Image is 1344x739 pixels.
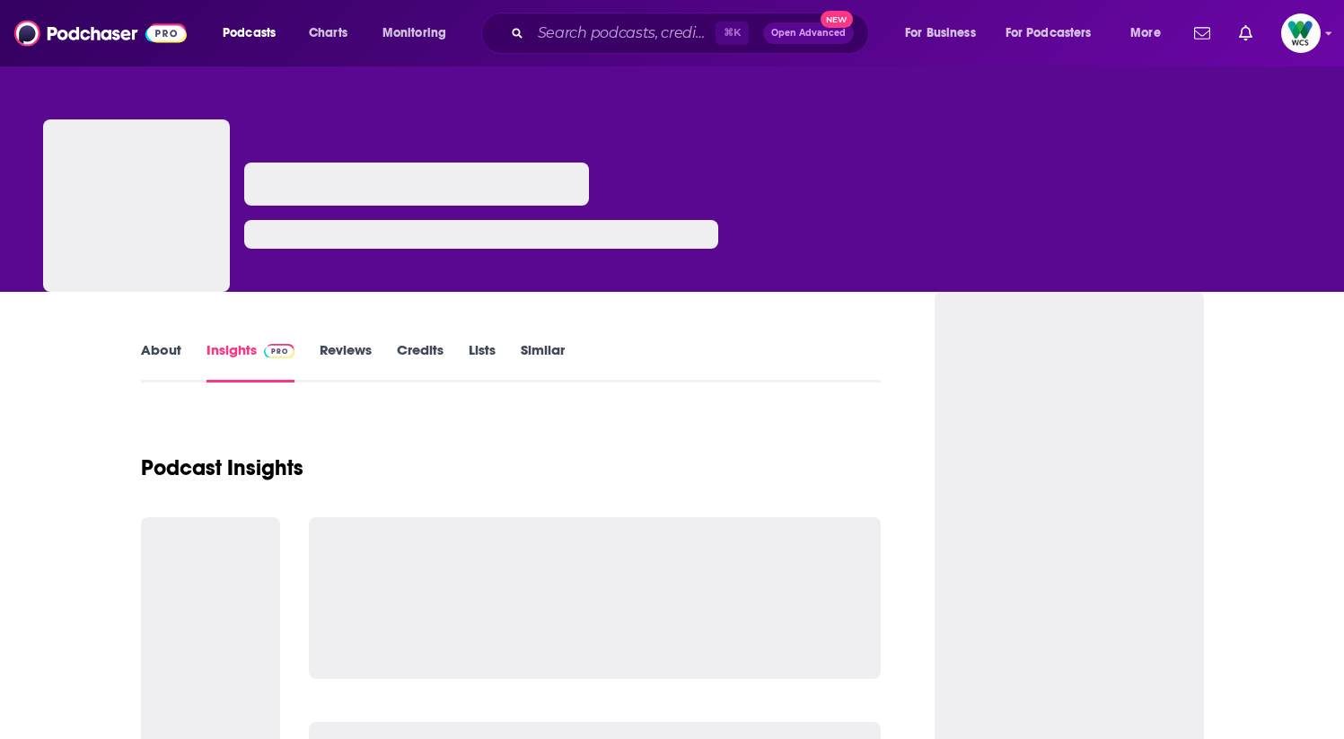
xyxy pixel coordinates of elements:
[370,19,470,48] button: open menu
[821,11,853,28] span: New
[1281,13,1321,53] button: Show profile menu
[531,19,716,48] input: Search podcasts, credits, & more...
[892,19,998,48] button: open menu
[905,21,976,46] span: For Business
[320,341,372,383] a: Reviews
[264,344,295,358] img: Podchaser Pro
[141,454,303,481] h1: Podcast Insights
[498,13,886,54] div: Search podcasts, credits, & more...
[297,19,358,48] a: Charts
[141,341,181,383] a: About
[716,22,749,45] span: ⌘ K
[382,21,446,46] span: Monitoring
[771,29,846,38] span: Open Advanced
[397,341,444,383] a: Credits
[469,341,496,383] a: Lists
[223,21,276,46] span: Podcasts
[1006,21,1092,46] span: For Podcasters
[1232,18,1260,48] a: Show notifications dropdown
[521,341,565,383] a: Similar
[994,19,1118,48] button: open menu
[14,16,187,50] img: Podchaser - Follow, Share and Rate Podcasts
[309,21,347,46] span: Charts
[1130,21,1161,46] span: More
[1118,19,1183,48] button: open menu
[763,22,854,44] button: Open AdvancedNew
[206,341,295,383] a: InsightsPodchaser Pro
[210,19,299,48] button: open menu
[1281,13,1321,53] img: User Profile
[1187,18,1217,48] a: Show notifications dropdown
[1281,13,1321,53] span: Logged in as WCS_Newsroom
